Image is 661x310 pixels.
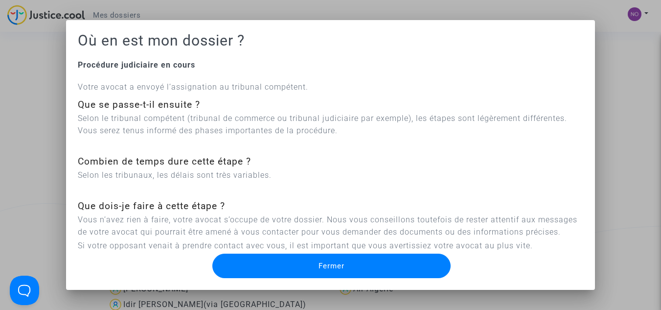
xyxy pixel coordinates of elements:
div: Combien de temps dure cette étape ? [78,155,583,169]
button: Fermer [212,254,450,278]
span: Fermer [319,262,344,270]
div: Procédure judiciaire en cours [78,59,583,71]
h1: Où en est mon dossier ? [78,32,583,49]
p: Selon les tribunaux, les délais sont très variables. [78,169,583,181]
p: Selon le tribunal compétent (tribunal de commerce ou tribunal judiciaire par exemple), les étapes... [78,112,583,137]
p: Si votre opposant venait à prendre contact avec vous, il est important que vous avertissiez votre... [78,239,583,252]
p: Vous n’avez rien à faire, votre avocat s’occupe de votre dossier. Nous vous conseillons toutefois... [78,214,583,238]
div: Que se passe-t-il ensuite ? [78,98,583,112]
iframe: Help Scout Beacon - Open [10,276,39,305]
p: Votre avocat a envoyé l’assignation au tribunal compétent. [78,81,583,93]
div: Que dois-je faire à cette étape ? [78,199,583,214]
